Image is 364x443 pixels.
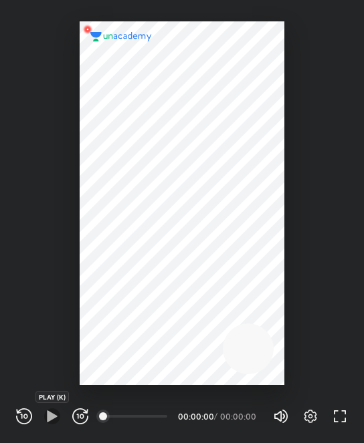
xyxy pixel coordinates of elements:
[90,32,152,41] img: logo.2a7e12a2.svg
[35,391,69,403] div: PLAY (K)
[220,412,257,420] div: 00:00:00
[214,412,217,420] div: /
[178,412,211,420] div: 00:00:00
[80,21,96,37] img: wMgqJGBwKWe8AAAAABJRU5ErkJggg==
